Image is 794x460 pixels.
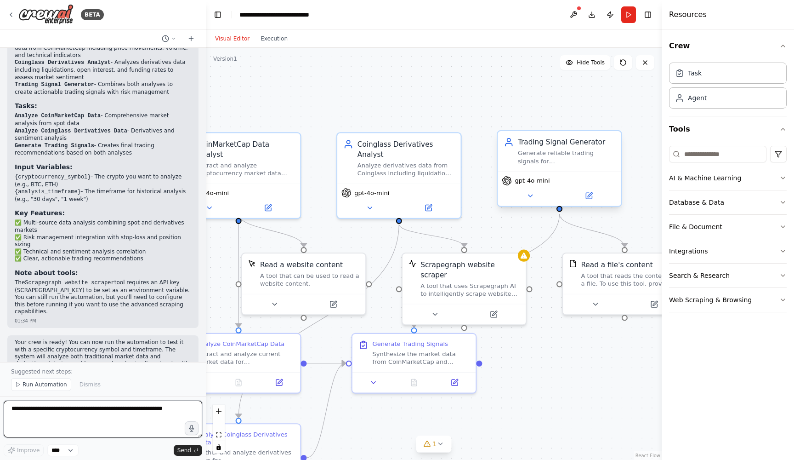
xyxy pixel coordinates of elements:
button: Open in side panel [626,298,682,310]
div: Synthesize the market data from CoinMarketCap and derivatives data from Coinglass to generate act... [372,350,470,366]
h4: Resources [669,9,707,20]
li: ✅ Technical and sentiment analysis correlation [15,248,191,256]
button: Search & Research [669,264,787,287]
div: ScrapegraphScrapeToolScrapegraph website scraperA tool that uses Scrapegraph AI to intelligently ... [402,253,527,325]
div: Read a website content [260,259,343,270]
button: Execution [255,33,293,44]
span: Send [177,447,191,454]
g: Edge from 9d54d5d3-75fc-4765-8250-3cee1c2bb4a2 to 343aa400-3bb2-4d71-b179-f0c82c3a5ff3 [307,358,346,368]
button: toggle interactivity [213,441,225,453]
li: - The timeframe for historical analysis (e.g., "30 days", "1 week") [15,188,191,203]
strong: Note about tools: [15,269,78,276]
code: {cryptocurrency_symbol} [15,174,91,180]
code: Analyze CoinMarketCap Data [15,113,101,119]
button: Open in side panel [262,377,296,389]
button: Start a new chat [184,33,198,44]
button: Hide left sidebar [211,8,224,21]
li: - Creates final trading recommendations based on both analyses [15,142,191,157]
div: Generate reliable trading signals for {cryptocurrency_symbol} by combining market data analysis a... [518,149,615,165]
span: gpt-4o-mini [515,177,550,184]
strong: Tasks: [15,102,37,109]
button: Crew [669,33,787,59]
div: React Flow controls [213,405,225,453]
img: ScrapeElementFromWebsiteTool [248,259,256,267]
div: Analyze derivatives data from Coinglass including liquidations, open interest, funding rates, and... [357,161,455,178]
img: ScrapegraphScrapeTool [408,259,416,267]
button: Integrations [669,239,787,263]
li: ✅ Multi-source data analysis combining spot and derivatives markets [15,219,191,234]
li: ✅ Clear, actionable trading recommendations [15,255,191,263]
button: Hide Tools [560,55,610,70]
button: Improve [4,444,44,456]
img: Logo [18,4,74,25]
div: Read a file's content [581,259,652,270]
button: Dismiss [75,378,105,391]
code: Scrapegraph website scraper [25,280,114,286]
strong: Key Features: [15,209,65,217]
g: Edge from bef65b7a-a2b0-4418-ac6e-cc9c2d4b61b4 to e84e1764-b820-41db-93a5-c300d688c5c1 [555,214,630,247]
div: Scrapegraph website scraper [420,259,520,280]
li: - Analyzes derivatives data including liquidations, open interest, and funding rates to assess ma... [15,59,191,81]
div: A tool that uses Scrapegraph AI to intelligently scrape website content. [420,282,520,298]
g: Edge from fed72867-95b2-4a89-bf13-24321e1b7a60 to 9d54d5d3-75fc-4765-8250-3cee1c2bb4a2 [233,214,244,328]
button: fit view [213,429,225,441]
div: Version 1 [213,55,237,63]
p: Suggested next steps: [11,368,195,375]
code: Coinglass Derivatives Analyst [15,59,111,66]
g: Edge from bef65b7a-a2b0-4418-ac6e-cc9c2d4b61b4 to 343aa400-3bb2-4d71-b179-f0c82c3a5ff3 [409,214,564,328]
span: Dismiss [79,381,101,388]
nav: breadcrumb [239,10,332,19]
li: - Combines both analyses to create actionable trading signals with risk management [15,81,191,96]
p: Your crew is ready! You can now run the automation to test it with a specific cryptocurrency symb... [15,339,191,375]
div: Analyze CoinMarketCap DataExtract and analyze current market data for {cryptocurrency_symbol} fro... [176,333,301,394]
code: Generate Trading Signals [15,143,94,149]
div: Trading Signal GeneratorGenerate reliable trading signals for {cryptocurrency_symbol} by combinin... [497,132,622,209]
span: Improve [17,447,40,454]
button: Click to speak your automation idea [185,421,198,435]
div: BETA [81,9,104,20]
button: No output available [393,377,435,389]
div: CoinMarketCap Data Analyst [197,139,295,159]
div: Analyze Coinglass Derivatives Data [197,430,295,446]
div: Trading Signal Generator [518,137,615,147]
li: - Comprehensive market analysis from spot data [15,112,191,127]
div: Analyze CoinMarketCap Data [197,340,285,348]
button: 1 [416,436,452,453]
code: {analysis_timeframe} [15,189,81,195]
button: Switch to previous chat [158,33,180,44]
span: gpt-4o-mini [194,189,229,197]
span: Run Automation [23,381,67,388]
li: - Derivatives and sentiment analysis [15,127,191,142]
g: Edge from 7432451e-9a70-480e-923c-14a0dc878e46 to 0f2b9e4e-29b6-4dd8-9575-13009f6c3822 [394,224,469,247]
code: Trading Signal Generator [15,81,94,88]
div: 01:34 PM [15,317,191,324]
button: Web Scraping & Browsing [669,288,787,312]
span: gpt-4o-mini [354,189,389,197]
p: The tool requires an API key (SCRAPEGRAPH_API_KEY) to be set as an environment variable. You can ... [15,279,191,316]
button: zoom in [213,405,225,417]
div: Task [688,69,702,78]
div: Crew [669,59,787,116]
div: Agent [688,93,707,103]
li: ✅ Risk management integration with stop-loss and position sizing [15,234,191,248]
div: A tool that can be used to read a website content. [260,272,359,288]
button: Open in side panel [437,377,472,389]
div: Tools [669,142,787,320]
button: Open in side panel [400,202,456,214]
button: Database & Data [669,190,787,214]
a: React Flow attribution [635,453,660,458]
img: FileReadTool [569,259,577,267]
button: Open in side panel [239,202,296,214]
button: Open in side panel [561,190,617,202]
button: Send [174,445,202,456]
code: Analyze Coinglass Derivatives Data [15,128,127,134]
button: zoom out [213,417,225,429]
button: No output available [217,377,260,389]
div: Generate Trading Signals [372,340,448,348]
span: Hide Tools [577,59,605,66]
span: 1 [433,439,437,448]
div: Generate Trading SignalsSynthesize the market data from CoinMarketCap and derivatives data from C... [352,333,477,394]
button: Visual Editor [210,33,255,44]
g: Edge from fed72867-95b2-4a89-bf13-24321e1b7a60 to d8ceb729-119f-42c3-8436-c6d7a455aefb [233,214,309,247]
g: Edge from 7432451e-9a70-480e-923c-14a0dc878e46 to a0188ac0-f859-4018-b91e-26a2027bdff4 [233,224,404,418]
